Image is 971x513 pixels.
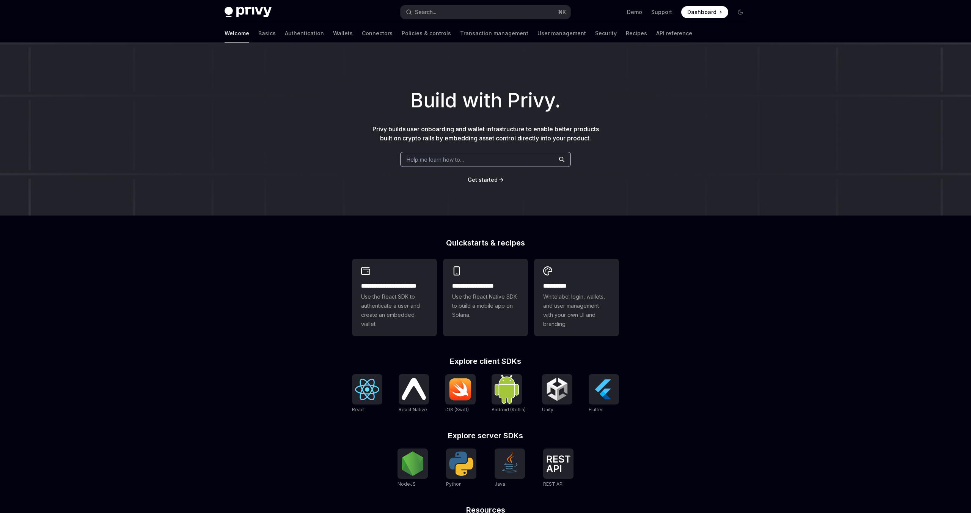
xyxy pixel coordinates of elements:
h2: Quickstarts & recipes [352,239,619,247]
a: Recipes [626,24,647,42]
img: Flutter [592,377,616,401]
span: Whitelabel login, wallets, and user management with your own UI and branding. [543,292,610,329]
span: Use the React Native SDK to build a mobile app on Solana. [452,292,519,319]
a: REST APIREST API [543,448,573,488]
span: Java [495,481,505,487]
span: Help me learn how to… [407,156,464,164]
span: Dashboard [687,8,716,16]
img: dark logo [225,7,272,17]
img: NodeJS [401,452,425,476]
h2: Explore server SDKs [352,432,619,439]
span: NodeJS [398,481,416,487]
span: Use the React SDK to authenticate a user and create an embedded wallet. [361,292,428,329]
div: Search... [415,8,436,17]
img: React [355,379,379,400]
a: Security [595,24,617,42]
a: UnityUnity [542,374,572,414]
a: iOS (Swift)iOS (Swift) [445,374,476,414]
span: Python [446,481,462,487]
img: Android (Kotlin) [495,375,519,403]
a: Android (Kotlin)Android (Kotlin) [492,374,526,414]
span: Android (Kotlin) [492,407,526,412]
img: Unity [545,377,569,401]
img: React Native [402,378,426,400]
a: Policies & controls [402,24,451,42]
a: NodeJSNodeJS [398,448,428,488]
a: **** **** **** ***Use the React Native SDK to build a mobile app on Solana. [443,259,528,336]
span: REST API [543,481,564,487]
h2: Explore client SDKs [352,357,619,365]
a: Authentication [285,24,324,42]
a: Welcome [225,24,249,42]
a: ReactReact [352,374,382,414]
a: User management [537,24,586,42]
a: JavaJava [495,448,525,488]
a: Demo [627,8,642,16]
a: FlutterFlutter [589,374,619,414]
span: Unity [542,407,553,412]
button: Search...⌘K [401,5,570,19]
span: React [352,407,365,412]
img: REST API [546,455,570,472]
h1: Build with Privy. [12,86,959,115]
a: Wallets [333,24,353,42]
a: PythonPython [446,448,476,488]
a: **** *****Whitelabel login, wallets, and user management with your own UI and branding. [534,259,619,336]
span: Flutter [589,407,603,412]
img: iOS (Swift) [448,378,473,401]
button: Toggle dark mode [734,6,746,18]
a: Support [651,8,672,16]
a: Connectors [362,24,393,42]
img: Python [449,452,473,476]
span: Get started [468,176,498,183]
span: React Native [399,407,427,412]
a: Get started [468,176,498,184]
a: Dashboard [681,6,728,18]
a: API reference [656,24,692,42]
a: React NativeReact Native [399,374,429,414]
span: Privy builds user onboarding and wallet infrastructure to enable better products built on crypto ... [372,125,599,142]
img: Java [498,452,522,476]
a: Basics [258,24,276,42]
a: Transaction management [460,24,528,42]
span: iOS (Swift) [445,407,469,412]
span: ⌘ K [558,9,566,15]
